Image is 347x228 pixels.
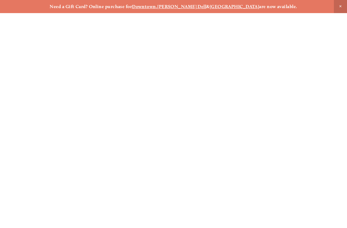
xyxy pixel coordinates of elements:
[259,4,297,9] strong: are now available.
[210,4,259,9] a: [GEOGRAPHIC_DATA]
[206,4,209,9] strong: &
[157,4,206,9] a: [PERSON_NAME] Dell
[132,4,156,9] a: Downtown
[156,4,157,9] strong: ,
[50,4,132,9] strong: Need a Gift Card? Online purchase for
